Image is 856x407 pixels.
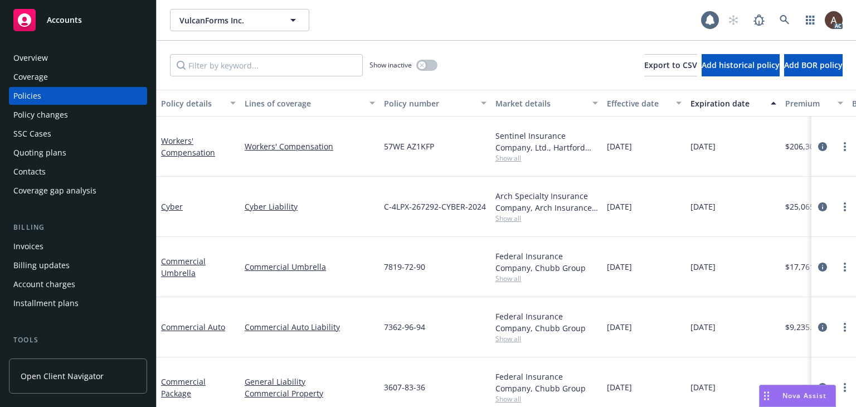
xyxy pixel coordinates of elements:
a: circleInformation [816,260,829,274]
img: photo [825,11,843,29]
a: circleInformation [816,200,829,214]
a: Commercial Package [161,376,206,399]
a: circleInformation [816,381,829,394]
span: [DATE] [607,321,632,333]
div: Policy number [384,98,474,109]
span: Show all [495,214,598,223]
button: Policy details [157,90,240,117]
span: [DATE] [690,381,716,393]
a: more [838,381,852,394]
a: Coverage gap analysis [9,182,147,200]
div: Policies [13,87,41,105]
span: Add historical policy [702,60,780,70]
a: Workers' Compensation [245,140,375,152]
button: Expiration date [686,90,781,117]
span: $138,947.00 [785,381,830,393]
div: Policy changes [13,106,68,124]
a: Invoices [9,238,147,255]
span: Show all [495,274,598,283]
button: Policy number [380,90,491,117]
div: Drag to move [760,385,774,406]
span: 57WE AZ1KFP [384,140,434,152]
div: Billing updates [13,256,70,274]
span: [DATE] [690,261,716,273]
a: Workers' Compensation [161,135,215,158]
button: Export to CSV [644,54,697,76]
div: Invoices [13,238,43,255]
input: Filter by keyword... [170,54,363,76]
span: $206,302.00 [785,140,830,152]
span: [DATE] [607,140,632,152]
span: Show all [495,334,598,343]
a: circleInformation [816,140,829,153]
a: Commercial Umbrella [245,261,375,273]
span: Show inactive [369,60,412,70]
div: Expiration date [690,98,764,109]
span: $9,235.00 [785,321,821,333]
span: 7819-72-90 [384,261,425,273]
a: Account charges [9,275,147,293]
button: Market details [491,90,602,117]
div: Account charges [13,275,75,293]
a: Cyber Liability [245,201,375,212]
a: Policy changes [9,106,147,124]
a: Commercial Umbrella [161,256,206,278]
a: more [838,260,852,274]
a: Report a Bug [748,9,770,31]
span: Export to CSV [644,60,697,70]
div: Tools [9,335,147,346]
div: Federal Insurance Company, Chubb Group [495,371,598,394]
div: SSC Cases [13,125,51,143]
span: Open Client Navigator [21,370,104,382]
a: more [838,140,852,153]
div: Contacts [13,163,46,181]
span: 3607-83-36 [384,381,425,393]
div: Premium [785,98,831,109]
a: Start snowing [722,9,745,31]
span: [DATE] [690,140,716,152]
a: Contacts [9,163,147,181]
a: General Liability [245,376,375,387]
button: Add historical policy [702,54,780,76]
a: more [838,321,852,334]
a: Installment plans [9,294,147,312]
a: Search [774,9,796,31]
button: Effective date [602,90,686,117]
a: Commercial Auto [161,322,225,332]
div: Lines of coverage [245,98,363,109]
div: Quoting plans [13,144,66,162]
div: Effective date [607,98,669,109]
div: Federal Insurance Company, Chubb Group [495,311,598,334]
a: Switch app [799,9,821,31]
a: Overview [9,49,147,67]
a: Quoting plans [9,144,147,162]
span: Show all [495,394,598,404]
span: [DATE] [607,201,632,212]
a: circleInformation [816,321,829,334]
a: more [838,200,852,214]
a: Accounts [9,4,147,36]
span: Accounts [47,16,82,25]
button: VulcanForms Inc. [170,9,309,31]
a: SSC Cases [9,125,147,143]
span: C-4LPX-267292-CYBER-2024 [384,201,486,212]
div: Billing [9,222,147,233]
button: Premium [781,90,848,117]
a: Commercial Property [245,387,375,399]
span: [DATE] [607,261,632,273]
button: Nova Assist [759,385,836,407]
span: Add BOR policy [784,60,843,70]
a: Commercial Auto Liability [245,321,375,333]
a: Policies [9,87,147,105]
div: Sentinel Insurance Company, Ltd., Hartford Insurance Group [495,130,598,153]
span: Nova Assist [782,391,826,400]
a: Cyber [161,201,183,212]
button: Lines of coverage [240,90,380,117]
div: Installment plans [13,294,79,312]
a: Coverage [9,68,147,86]
span: [DATE] [690,201,716,212]
span: 7362-96-94 [384,321,425,333]
a: Billing updates [9,256,147,274]
span: VulcanForms Inc. [179,14,276,26]
span: $17,761.00 [785,261,825,273]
